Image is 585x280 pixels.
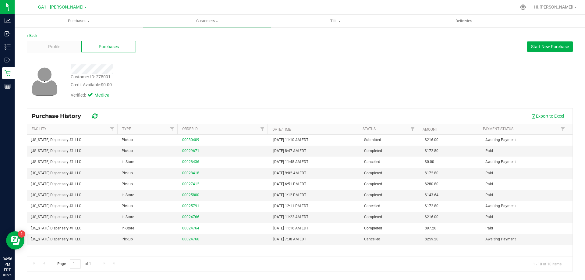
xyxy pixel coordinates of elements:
span: Paid [485,181,493,187]
span: Completed [364,214,382,220]
span: Pickup [122,236,133,242]
span: $259.20 [425,236,438,242]
span: Paid [485,170,493,176]
input: 1 [70,259,81,269]
span: Completed [364,170,382,176]
span: Awaiting Payment [485,236,516,242]
inline-svg: Outbound [5,57,11,63]
a: Amount [423,127,438,132]
span: Cancelled [364,159,380,165]
span: [DATE] 1:12 PM EDT [273,192,306,198]
span: [DATE] 11:22 AM EDT [273,214,308,220]
span: Cancelled [364,203,380,209]
inline-svg: Retail [5,70,11,76]
a: 00029671 [182,149,199,153]
span: Medical [94,92,119,99]
span: Profile [48,44,60,50]
span: [DATE] 8:47 AM EDT [273,148,306,154]
iframe: Resource center unread badge [18,230,25,238]
a: Filter [257,124,268,134]
a: 00024764 [182,226,199,230]
span: $172.80 [425,170,438,176]
span: Paid [485,148,493,154]
span: Completed [364,192,382,198]
span: [US_STATE] Dispensary #1, LLC [31,203,81,209]
a: 00028436 [182,160,199,164]
button: Start New Purchase [527,41,573,52]
a: Date/Time [272,127,291,132]
a: Payment Status [483,127,513,131]
img: user-icon.png [29,66,61,97]
a: 00028418 [182,171,199,175]
span: Pickup [122,170,133,176]
span: $0.00 [425,159,434,165]
a: Type [122,127,131,131]
a: Filter [558,124,568,134]
a: Filter [167,124,177,134]
span: Purchase History [32,113,87,119]
span: GA1 - [PERSON_NAME] [38,5,83,10]
span: $0.00 [101,82,112,87]
span: Completed [364,181,382,187]
span: Completed [364,225,382,231]
span: Cancelled [364,236,380,242]
span: In-Store [122,225,134,231]
span: Purchases [99,44,119,50]
span: [US_STATE] Dispensary #1, LLC [31,148,81,154]
span: $172.80 [425,203,438,209]
span: Purchases [15,18,143,24]
span: Page of 1 [52,259,96,269]
span: Pickup [122,137,133,143]
span: Hi, [PERSON_NAME]! [534,5,573,9]
span: [DATE] 7:38 AM EDT [273,236,306,242]
span: Customers [143,18,271,24]
span: Start New Purchase [531,44,569,49]
span: [DATE] 9:02 AM EDT [273,170,306,176]
span: Pickup [122,148,133,154]
span: 1 - 10 of 10 items [528,259,566,268]
span: Tills [271,18,399,24]
span: [DATE] 11:16 AM EDT [273,225,308,231]
span: Paid [485,214,493,220]
span: $280.80 [425,181,438,187]
span: Awaiting Payment [485,203,516,209]
inline-svg: Inventory [5,44,11,50]
inline-svg: Analytics [5,18,11,24]
span: [US_STATE] Dispensary #1, LLC [31,159,81,165]
span: $216.00 [425,137,438,143]
a: 00024766 [182,215,199,219]
span: [US_STATE] Dispensary #1, LLC [31,137,81,143]
a: Tills [271,15,399,27]
div: Verified: [71,92,119,99]
span: [US_STATE] Dispensary #1, LLC [31,214,81,220]
iframe: Resource center [6,231,24,250]
a: 00027412 [182,182,199,186]
inline-svg: Reports [5,83,11,89]
span: Awaiting Payment [485,159,516,165]
span: [DATE] 11:10 AM EDT [273,137,308,143]
span: [US_STATE] Dispensary #1, LLC [31,170,81,176]
button: Export to Excel [527,111,568,121]
span: Paid [485,192,493,198]
inline-svg: Inbound [5,31,11,37]
span: [DATE] 11:48 AM EDT [273,159,308,165]
span: Awaiting Payment [485,137,516,143]
a: Facility [32,127,46,131]
span: In-Store [122,159,134,165]
a: Customers [143,15,271,27]
a: 00024760 [182,237,199,241]
span: $143.64 [425,192,438,198]
p: 04:56 PM EDT [3,256,12,273]
div: Customer ID: 275091 [71,74,111,80]
a: Back [27,34,37,38]
div: Manage settings [519,4,527,10]
a: 00025800 [182,193,199,197]
span: $172.80 [425,148,438,154]
span: Submitted [364,137,381,143]
a: 00030409 [182,138,199,142]
span: [US_STATE] Dispensary #1, LLC [31,225,81,231]
span: Paid [485,225,493,231]
span: [US_STATE] Dispensary #1, LLC [31,181,81,187]
span: In-Store [122,192,134,198]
